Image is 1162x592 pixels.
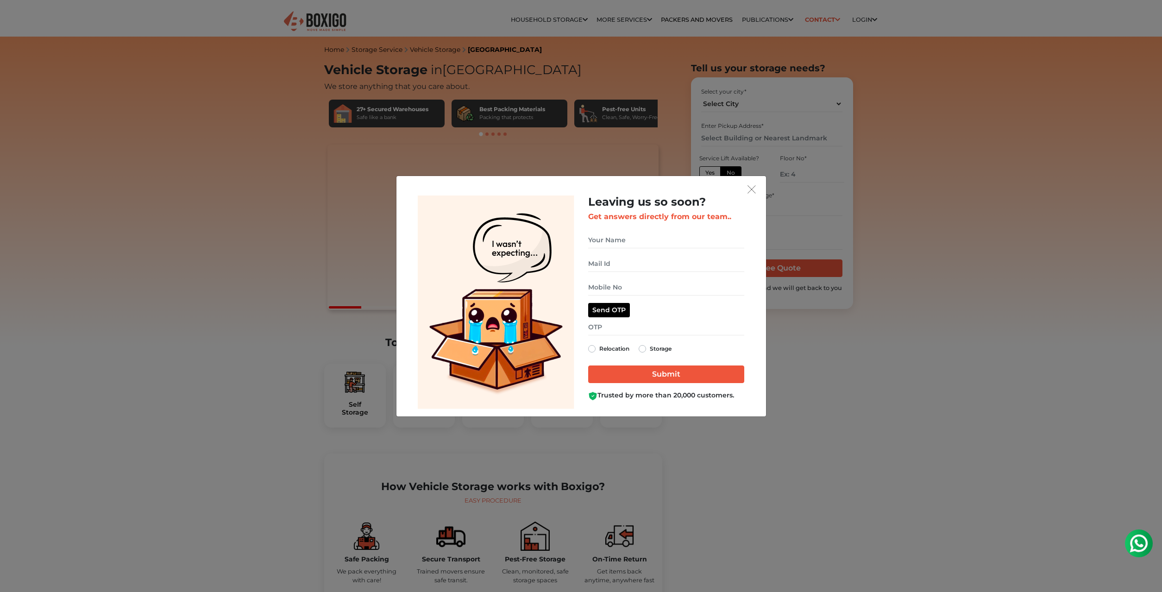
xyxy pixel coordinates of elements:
label: Storage [650,343,672,354]
input: Mobile No [588,279,744,296]
h3: Get answers directly from our team.. [588,212,744,221]
input: OTP [588,319,744,335]
input: Submit [588,365,744,383]
button: Send OTP [588,303,630,317]
img: whatsapp-icon.svg [9,9,28,28]
div: Trusted by more than 20,000 customers. [588,390,744,400]
label: Relocation [599,343,629,354]
input: Your Name [588,232,744,248]
img: exit [747,185,756,194]
img: Lead Welcome Image [418,195,574,409]
img: Boxigo Customer Shield [588,391,597,401]
h2: Leaving us so soon? [588,195,744,209]
input: Mail Id [588,256,744,272]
